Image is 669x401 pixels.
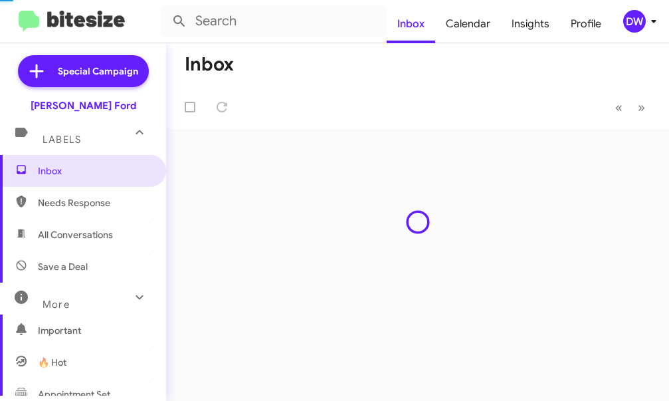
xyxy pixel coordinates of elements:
a: Calendar [435,5,501,43]
span: More [43,299,70,311]
button: Next [630,94,653,121]
span: Labels [43,134,81,146]
a: Inbox [387,5,435,43]
span: Special Campaign [58,65,138,78]
button: Previous [607,94,630,121]
h1: Inbox [185,54,234,75]
span: Appointment Set [38,388,110,401]
a: Profile [560,5,612,43]
span: « [615,99,622,116]
div: [PERSON_NAME] Ford [31,99,136,112]
span: » [638,99,645,116]
a: Special Campaign [18,55,149,87]
button: DW [612,10,654,33]
input: Search [161,5,387,37]
div: DW [623,10,646,33]
span: 🔥 Hot [38,356,66,369]
span: All Conversations [38,228,113,241]
span: Important [38,324,151,337]
span: Save a Deal [38,260,88,273]
span: Needs Response [38,196,151,209]
span: Inbox [38,164,151,178]
a: Insights [501,5,560,43]
nav: Page navigation example [608,94,653,121]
